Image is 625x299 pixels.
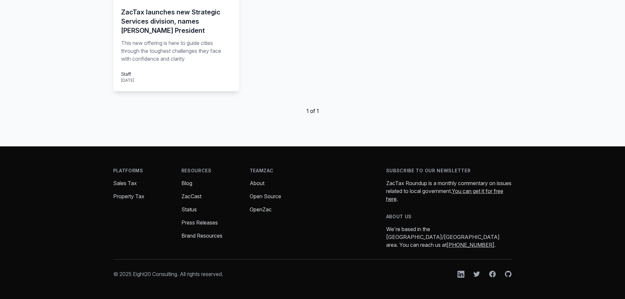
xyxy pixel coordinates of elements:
p: We're based in the [GEOGRAPHIC_DATA]/[GEOGRAPHIC_DATA] area. You can reach us at . [386,225,512,249]
a: ZacCast [181,193,201,200]
a: Open Source [250,193,281,200]
p: This new offering is here to guide cities through the toughest challenges they face with confiden... [121,39,231,63]
a: Blog [181,180,192,186]
a: OpenZac [250,206,272,213]
a: [PHONE_NUMBER] [447,242,494,248]
a: Status [181,206,197,213]
h4: Resources [181,167,239,174]
a: About [250,180,264,186]
time: [DATE] [121,78,134,83]
p: ZacTax Roundup is a monthly commentary on issues related to local government. . [386,179,512,203]
h4: About us [386,213,512,220]
h4: TeamZac [250,167,307,174]
a: Sales Tax [113,180,137,186]
h4: Subscribe to our newsletter [386,167,512,174]
span: 1 of 1 [306,107,319,115]
h3: ZacTax launches new Strategic Services division, names [PERSON_NAME] President [121,8,231,35]
a: Property Tax [113,193,144,200]
a: Brand Resources [181,232,222,239]
h4: Platforms [113,167,171,174]
p: © 2025 Eight20 Consulting. All rights reserved. [113,270,223,278]
div: Staff [121,71,134,77]
a: Press Releases [181,219,218,226]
